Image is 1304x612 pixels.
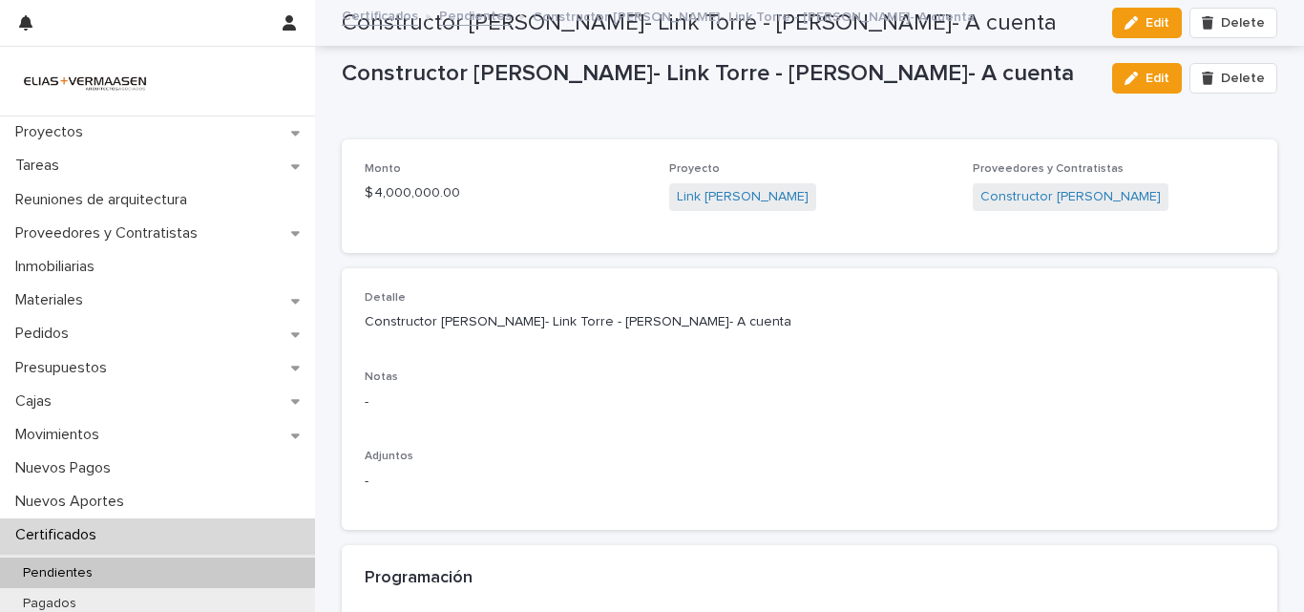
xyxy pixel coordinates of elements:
[533,5,975,26] p: Constructor [PERSON_NAME]- Link Torre - [PERSON_NAME]- A cuenta
[365,312,1254,332] p: Constructor [PERSON_NAME]- Link Torre - [PERSON_NAME]- A cuenta
[8,157,74,175] p: Tareas
[8,325,84,343] p: Pedidos
[1112,63,1182,94] button: Edit
[1189,63,1277,94] button: Delete
[365,371,398,383] span: Notas
[669,163,720,175] span: Proyecto
[365,183,646,203] p: $ 4,000,000.00
[8,258,110,276] p: Inmobiliarias
[365,163,401,175] span: Monto
[8,191,202,209] p: Reuniones de arquitectura
[439,4,512,26] a: Pendientes
[365,451,413,462] span: Adjuntos
[8,291,98,309] p: Materiales
[677,187,809,207] a: Link [PERSON_NAME]
[342,60,1097,88] p: Constructor [PERSON_NAME]- Link Torre - [PERSON_NAME]- A cuenta
[1146,72,1169,85] span: Edit
[8,359,122,377] p: Presupuestos
[8,526,112,544] p: Certificados
[15,62,155,100] img: HMeL2XKrRby6DNq2BZlM
[973,163,1124,175] span: Proveedores y Contratistas
[8,596,92,612] p: Pagados
[365,392,1254,412] p: -
[8,224,213,243] p: Proveedores y Contratistas
[980,187,1161,207] a: Constructor [PERSON_NAME]
[365,472,646,492] p: -
[8,493,139,511] p: Nuevos Aportes
[1221,72,1265,85] span: Delete
[342,4,418,26] a: Certificados
[365,568,473,589] h2: Programación
[8,392,67,411] p: Cajas
[8,459,126,477] p: Nuevos Pagos
[8,565,108,581] p: Pendientes
[8,123,98,141] p: Proyectos
[365,292,406,304] span: Detalle
[8,426,115,444] p: Movimientos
